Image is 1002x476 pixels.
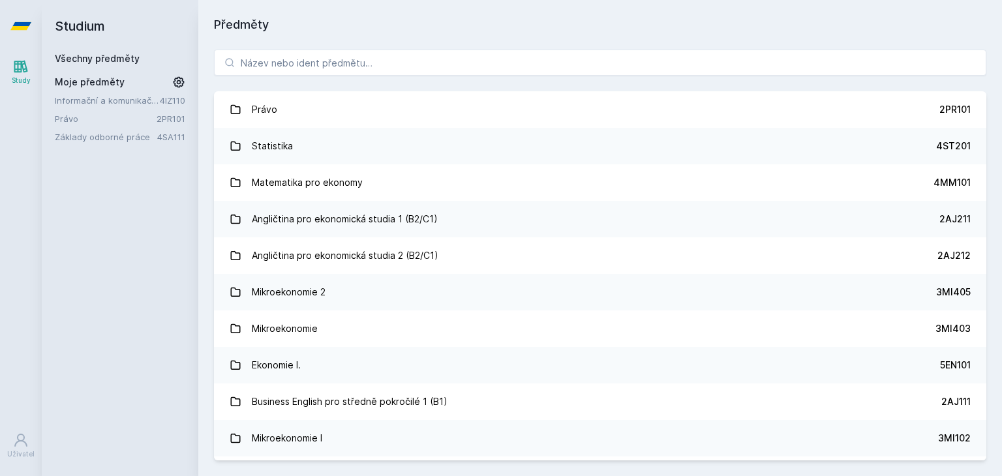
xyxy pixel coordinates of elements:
[7,449,35,459] div: Uživatel
[214,420,986,456] a: Mikroekonomie I 3MI102
[12,76,31,85] div: Study
[214,50,986,76] input: Název nebo ident předmětu…
[3,52,39,92] a: Study
[252,243,438,269] div: Angličtina pro ekonomická studia 2 (B2/C1)
[939,103,971,116] div: 2PR101
[157,132,185,142] a: 4SA111
[252,97,277,123] div: Právo
[214,91,986,128] a: Právo 2PR101
[939,213,971,226] div: 2AJ211
[252,206,438,232] div: Angličtina pro ekonomická studia 1 (B2/C1)
[934,176,971,189] div: 4MM101
[252,389,448,415] div: Business English pro středně pokročilé 1 (B1)
[252,316,318,342] div: Mikroekonomie
[252,425,322,451] div: Mikroekonomie I
[3,426,39,466] a: Uživatel
[214,128,986,164] a: Statistika 4ST201
[214,383,986,420] a: Business English pro středně pokročilé 1 (B1) 2AJ111
[55,112,157,125] a: Právo
[936,286,971,299] div: 3MI405
[214,16,986,34] h1: Předměty
[160,95,185,106] a: 4IZ110
[252,352,301,378] div: Ekonomie I.
[214,310,986,347] a: Mikroekonomie 3MI403
[252,133,293,159] div: Statistika
[936,140,971,153] div: 4ST201
[937,249,971,262] div: 2AJ212
[938,432,971,445] div: 3MI102
[55,130,157,143] a: Základy odborné práce
[941,395,971,408] div: 2AJ111
[214,237,986,274] a: Angličtina pro ekonomická studia 2 (B2/C1) 2AJ212
[55,53,140,64] a: Všechny předměty
[55,94,160,107] a: Informační a komunikační technologie
[157,113,185,124] a: 2PR101
[214,164,986,201] a: Matematika pro ekonomy 4MM101
[214,201,986,237] a: Angličtina pro ekonomická studia 1 (B2/C1) 2AJ211
[252,279,326,305] div: Mikroekonomie 2
[935,322,971,335] div: 3MI403
[252,170,363,196] div: Matematika pro ekonomy
[214,274,986,310] a: Mikroekonomie 2 3MI405
[55,76,125,89] span: Moje předměty
[214,347,986,383] a: Ekonomie I. 5EN101
[940,359,971,372] div: 5EN101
